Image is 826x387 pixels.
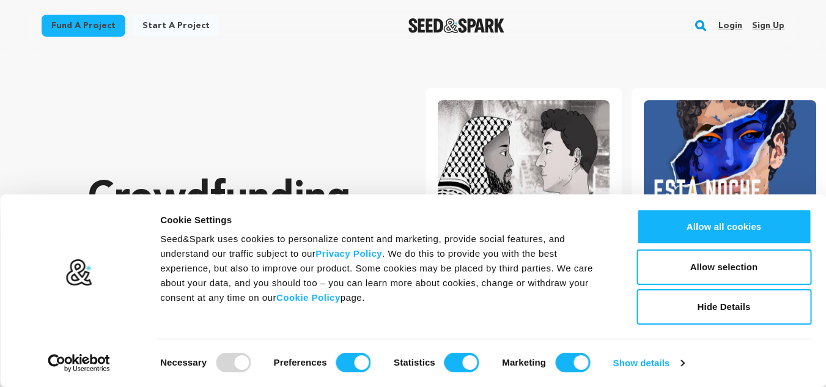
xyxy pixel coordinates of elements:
[315,248,382,259] a: Privacy Policy
[438,100,610,218] img: Khutbah image
[160,213,609,227] div: Cookie Settings
[613,354,684,372] a: Show details
[133,15,219,37] a: Start a project
[394,357,435,367] strong: Statistics
[160,357,207,367] strong: Necessary
[274,357,327,367] strong: Preferences
[636,289,811,325] button: Hide Details
[408,18,504,33] a: Seed&Spark Homepage
[644,100,816,218] img: ESTA NOCHE image
[26,354,133,372] a: Usercentrics Cookiebot - opens in a new window
[408,18,504,33] img: Seed&Spark Logo Dark Mode
[752,16,784,35] a: Sign up
[88,174,377,321] p: Crowdfunding that .
[502,357,546,367] strong: Marketing
[65,259,93,287] img: logo
[160,232,609,305] div: Seed&Spark uses cookies to personalize content and marketing, provide social features, and unders...
[718,16,742,35] a: Login
[42,15,125,37] a: Fund a project
[636,249,811,285] button: Allow selection
[276,292,341,303] a: Cookie Policy
[636,209,811,245] button: Allow all cookies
